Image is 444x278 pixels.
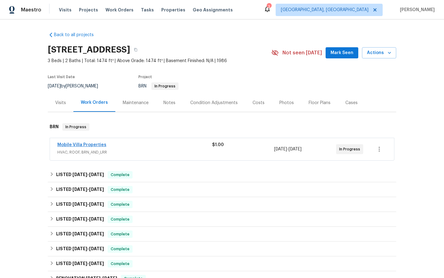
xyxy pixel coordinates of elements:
span: Complete [108,172,132,178]
div: by [PERSON_NAME] [48,82,105,90]
span: - [72,217,104,221]
a: Back to all projects [48,32,107,38]
span: Work Orders [105,7,134,13]
span: Tasks [141,8,154,12]
a: Mobile Villa Properties [57,143,106,147]
span: Properties [161,7,185,13]
div: LISTED [DATE]-[DATE]Complete [48,182,396,197]
div: BRN In Progress [48,117,396,137]
span: [PERSON_NAME] [397,7,435,13]
span: - [274,146,302,152]
span: Actions [367,49,391,57]
span: - [72,261,104,266]
div: LISTED [DATE]-[DATE]Complete [48,227,396,242]
span: Projects [79,7,98,13]
span: [DATE] [89,202,104,206]
span: BRN [138,84,179,88]
div: LISTED [DATE]-[DATE]Complete [48,197,396,212]
span: [DATE] [274,147,287,151]
div: Condition Adjustments [190,100,238,106]
span: [DATE] [72,246,87,251]
span: 3 Beds | 2 Baths | Total: 1474 ft² | Above Grade: 1474 ft² | Basement Finished: N/A | 1986 [48,58,271,64]
span: In Progress [339,146,363,152]
span: Maestro [21,7,41,13]
span: [GEOGRAPHIC_DATA], [GEOGRAPHIC_DATA] [281,7,368,13]
span: [DATE] [48,84,61,88]
span: [DATE] [72,172,87,177]
span: - [72,202,104,206]
h6: LISTED [56,260,104,267]
span: [DATE] [72,261,87,266]
span: [DATE] [72,187,87,192]
span: [DATE] [72,232,87,236]
div: Work Orders [81,99,108,106]
span: Complete [108,201,132,208]
span: Geo Assignments [193,7,233,13]
div: LISTED [DATE]-[DATE]Complete [48,167,396,182]
span: [DATE] [89,217,104,221]
span: Complete [108,231,132,237]
span: Last Visit Date [48,75,75,79]
span: HVAC, ROOF, BRN_AND_LRR [57,149,212,155]
h6: LISTED [56,171,104,179]
div: Maintenance [123,100,149,106]
div: LISTED [DATE]-[DATE]Complete [48,212,396,227]
div: Photos [279,100,294,106]
span: $1.00 [212,143,224,147]
span: In Progress [63,124,89,130]
span: [DATE] [89,187,104,192]
h6: LISTED [56,245,104,253]
div: LISTED [DATE]-[DATE]Complete [48,242,396,256]
h6: LISTED [56,186,104,193]
div: Notes [163,100,175,106]
button: Mark Seen [326,47,358,59]
span: - [72,232,104,236]
span: Complete [108,187,132,193]
span: Complete [108,216,132,222]
div: Visits [55,100,66,106]
span: [DATE] [89,232,104,236]
span: [DATE] [72,202,87,206]
span: Not seen [DATE] [282,50,322,56]
div: 3 [267,4,271,10]
button: Copy Address [130,44,141,55]
span: In Progress [152,84,178,88]
span: [DATE] [289,147,302,151]
h6: LISTED [56,230,104,238]
span: [DATE] [89,246,104,251]
span: - [72,187,104,192]
span: [DATE] [89,172,104,177]
div: LISTED [DATE]-[DATE]Complete [48,256,396,271]
span: - [72,246,104,251]
span: - [72,172,104,177]
span: Mark Seen [331,49,353,57]
span: Complete [108,261,132,267]
span: Visits [59,7,72,13]
h2: [STREET_ADDRESS] [48,47,130,53]
span: [DATE] [72,217,87,221]
h6: LISTED [56,216,104,223]
span: [DATE] [89,261,104,266]
button: Actions [362,47,396,59]
h6: BRN [50,123,59,131]
div: Cases [345,100,358,106]
h6: LISTED [56,201,104,208]
span: Project [138,75,152,79]
div: Floor Plans [309,100,331,106]
span: Complete [108,246,132,252]
div: Costs [253,100,265,106]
